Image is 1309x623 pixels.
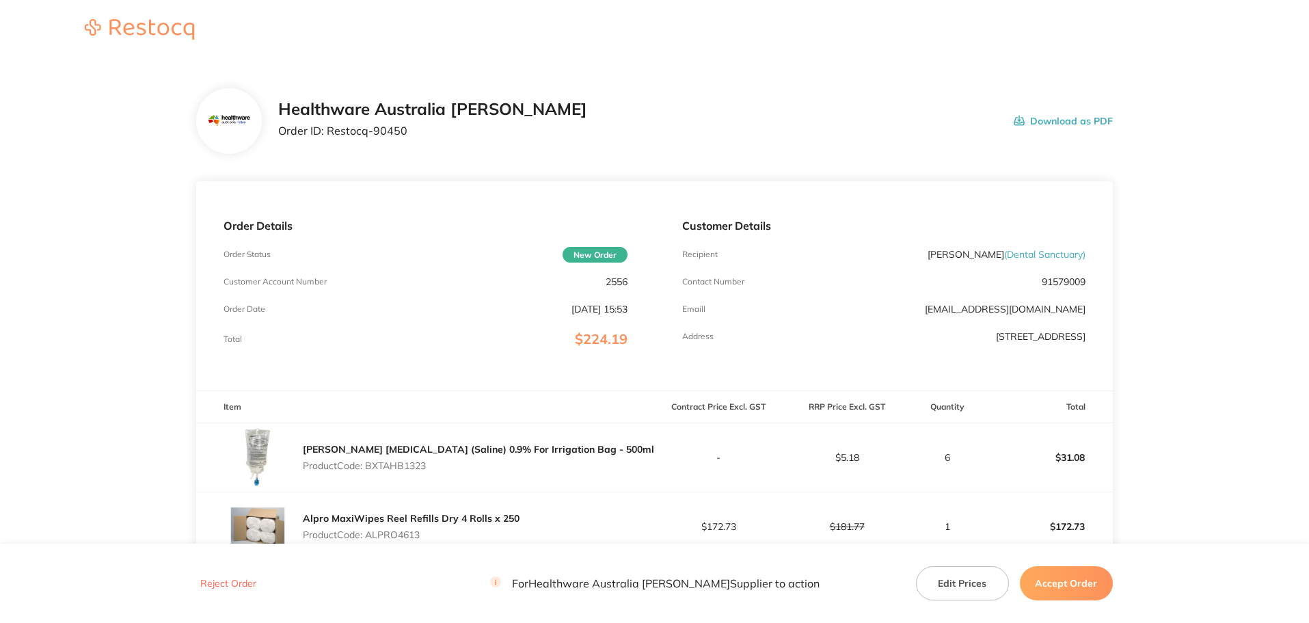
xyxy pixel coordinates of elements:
button: Accept Order [1020,566,1113,600]
p: - [656,452,783,463]
h2: Healthware Australia [PERSON_NAME] [278,100,587,119]
p: Customer Account Number [224,277,327,287]
button: Reject Order [196,578,260,590]
p: Address [682,332,714,341]
p: Order Date [224,304,265,314]
p: Customer Details [682,220,1085,232]
button: Download as PDF [1014,100,1113,142]
th: RRP Price Excl. GST [783,391,911,423]
p: $172.73 [656,521,783,532]
p: $5.18 [783,452,910,463]
p: For Healthware Australia [PERSON_NAME] Supplier to action [490,577,820,590]
th: Quantity [911,391,984,423]
p: Order Details [224,220,627,232]
p: [DATE] 15:53 [571,304,627,315]
p: Emaill [682,304,705,314]
p: [PERSON_NAME] [928,249,1085,260]
th: Contract Price Excl. GST [655,391,783,423]
img: Mjc2MnhocQ [207,99,252,144]
p: 91579009 [1042,276,1085,287]
span: ( Dental Sanctuary ) [1004,248,1085,261]
p: Product Code: BXTAHB1323 [303,460,654,471]
p: 1 [912,521,984,532]
a: [PERSON_NAME] [MEDICAL_DATA] (Saline) 0.9% For Irrigation Bag - 500ml [303,443,654,455]
p: Total [224,334,242,344]
p: 6 [912,452,984,463]
th: Total [984,391,1113,423]
p: Order ID: Restocq- 90450 [278,124,587,137]
p: $172.73 [985,510,1112,543]
p: $31.08 [985,441,1112,474]
img: Restocq logo [71,19,208,40]
a: Restocq logo [71,19,208,42]
p: [STREET_ADDRESS] [996,331,1085,342]
p: Contact Number [682,277,744,287]
p: $181.77 [783,521,910,532]
p: 2556 [606,276,627,287]
span: $224.19 [575,330,627,347]
p: Product Code: ALPRO4613 [303,529,519,540]
img: YnpwcW05ZQ [224,423,292,492]
a: Alpro MaxiWipes Reel Refills Dry 4 Rolls x 250 [303,512,519,525]
p: Order Status [224,250,271,259]
span: New Order [563,247,627,263]
p: Recipient [682,250,718,259]
a: [EMAIL_ADDRESS][DOMAIN_NAME] [925,303,1085,315]
img: NndteWMwZw [224,492,292,561]
button: Edit Prices [916,566,1009,600]
th: Item [196,391,654,423]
